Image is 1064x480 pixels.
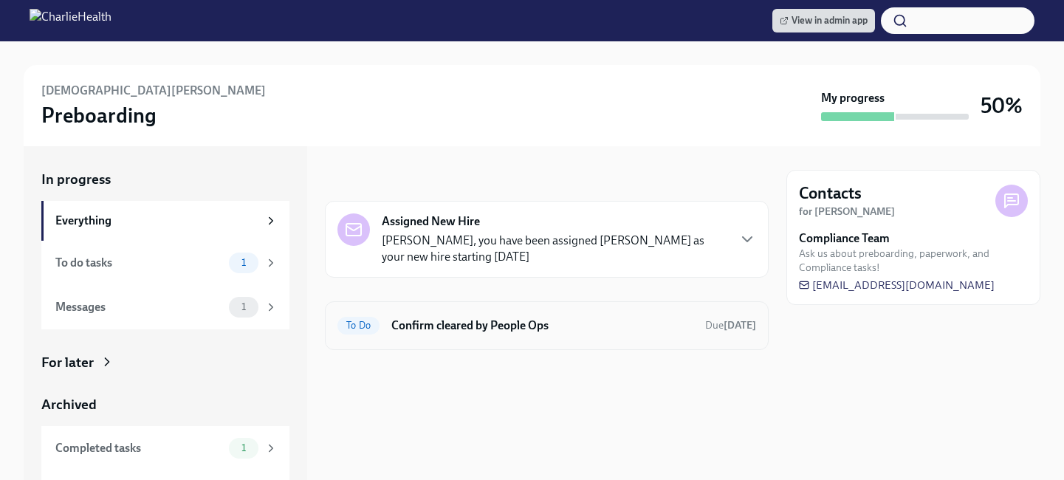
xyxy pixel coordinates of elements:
img: CharlieHealth [30,9,111,32]
a: [EMAIL_ADDRESS][DOMAIN_NAME] [799,278,995,292]
strong: [DATE] [724,319,756,332]
strong: My progress [821,90,885,106]
span: 1 [233,301,255,312]
div: Everything [55,213,258,229]
h6: [DEMOGRAPHIC_DATA][PERSON_NAME] [41,83,266,99]
span: 1 [233,257,255,268]
span: August 31st, 2025 09:00 [705,318,756,332]
h6: Confirm cleared by People Ops [391,318,693,334]
span: View in admin app [780,13,868,28]
span: 1 [233,442,255,453]
div: In progress [325,170,394,189]
span: To Do [337,320,380,331]
h3: 50% [981,92,1023,119]
strong: Assigned New Hire [382,213,480,230]
a: Everything [41,201,289,241]
div: Messages [55,299,223,315]
a: Messages1 [41,285,289,329]
div: For later [41,353,94,372]
a: To do tasks1 [41,241,289,285]
a: In progress [41,170,289,189]
a: Completed tasks1 [41,426,289,470]
div: Completed tasks [55,440,223,456]
a: Archived [41,395,289,414]
a: View in admin app [772,9,875,32]
h4: Contacts [799,182,862,205]
p: [PERSON_NAME], you have been assigned [PERSON_NAME] as your new hire starting [DATE] [382,233,727,265]
div: To do tasks [55,255,223,271]
span: Ask us about preboarding, paperwork, and Compliance tasks! [799,247,1028,275]
h3: Preboarding [41,102,157,128]
strong: for [PERSON_NAME] [799,205,895,218]
strong: Compliance Team [799,230,890,247]
a: For later [41,353,289,372]
a: To DoConfirm cleared by People OpsDue[DATE] [337,314,756,337]
span: Due [705,319,756,332]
